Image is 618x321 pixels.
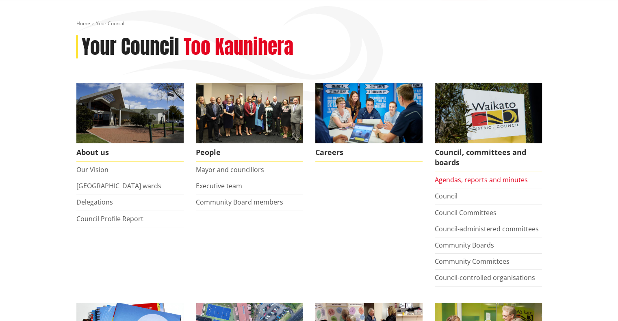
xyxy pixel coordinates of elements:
[435,224,539,233] a: Council-administered committees
[435,175,528,184] a: Agendas, reports and minutes
[435,83,542,172] a: Waikato-District-Council-sign Council, committees and boards
[196,198,283,207] a: Community Board members
[435,241,494,250] a: Community Boards
[435,273,535,282] a: Council-controlled organisations
[76,143,184,162] span: About us
[76,83,184,162] a: WDC Building 0015 About us
[315,83,423,162] a: Careers
[435,192,458,200] a: Council
[96,20,124,27] span: Your Council
[76,165,108,174] a: Our Vision
[196,181,242,190] a: Executive team
[435,83,542,143] img: Waikato-District-Council-sign
[76,214,143,223] a: Council Profile Report
[196,83,303,162] a: 2022 Council People
[76,83,184,143] img: WDC Building 0015
[315,143,423,162] span: Careers
[196,83,303,143] img: 2022 Council
[435,143,542,172] span: Council, committees and boards
[76,181,161,190] a: [GEOGRAPHIC_DATA] wards
[435,208,497,217] a: Council Committees
[76,198,113,207] a: Delegations
[435,257,510,266] a: Community Committees
[184,35,293,59] h2: Too Kaunihera
[196,143,303,162] span: People
[196,165,264,174] a: Mayor and councillors
[76,20,542,27] nav: breadcrumb
[315,83,423,143] img: Office staff in meeting - Career page
[82,35,179,59] h1: Your Council
[76,20,90,27] a: Home
[581,287,610,316] iframe: Messenger Launcher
